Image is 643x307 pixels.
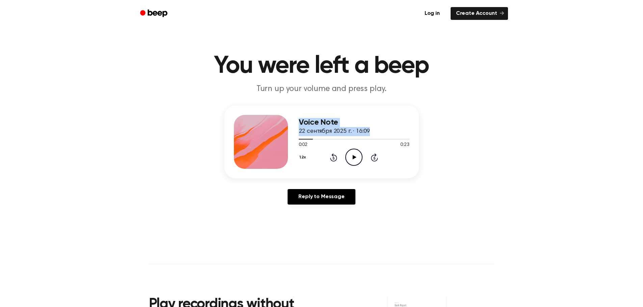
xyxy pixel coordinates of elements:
p: Turn up your volume and press play. [192,84,451,95]
span: 0:23 [400,142,409,149]
h1: You were left a beep [149,54,494,78]
a: Create Account [451,7,508,20]
span: 22 сентября 2025 г. · 16:09 [299,128,370,134]
a: Reply to Message [288,189,355,205]
span: 0:02 [299,142,307,149]
h3: Voice Note [299,118,409,127]
button: 1.2x [299,152,309,163]
a: Log in [418,6,447,21]
a: Beep [135,7,173,20]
